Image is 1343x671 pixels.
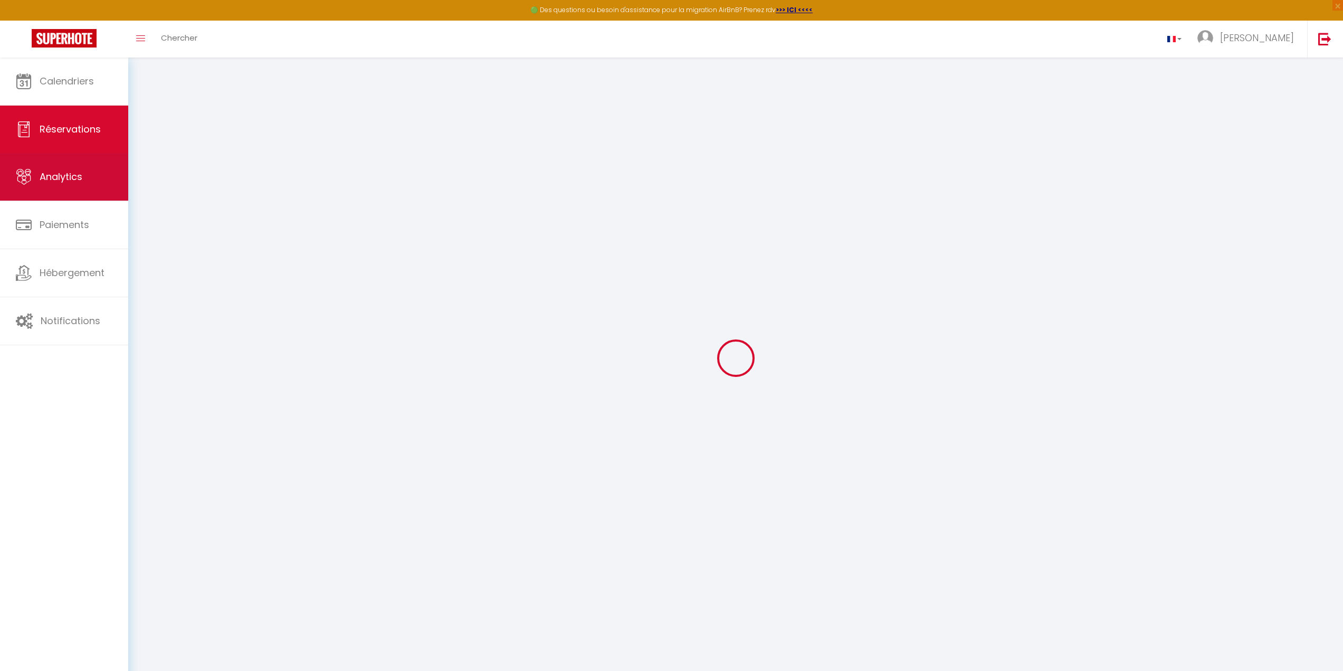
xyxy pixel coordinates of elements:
span: Analytics [40,170,82,183]
span: [PERSON_NAME] [1220,31,1294,44]
img: ... [1197,30,1213,46]
span: Paiements [40,218,89,231]
span: Notifications [41,314,100,327]
a: Chercher [153,21,205,58]
a: >>> ICI <<<< [776,5,813,14]
span: Hébergement [40,266,104,279]
span: Réservations [40,122,101,136]
img: Super Booking [32,29,97,48]
a: ... [PERSON_NAME] [1189,21,1307,58]
img: logout [1318,32,1331,45]
span: Calendriers [40,74,94,88]
span: Chercher [161,32,197,43]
